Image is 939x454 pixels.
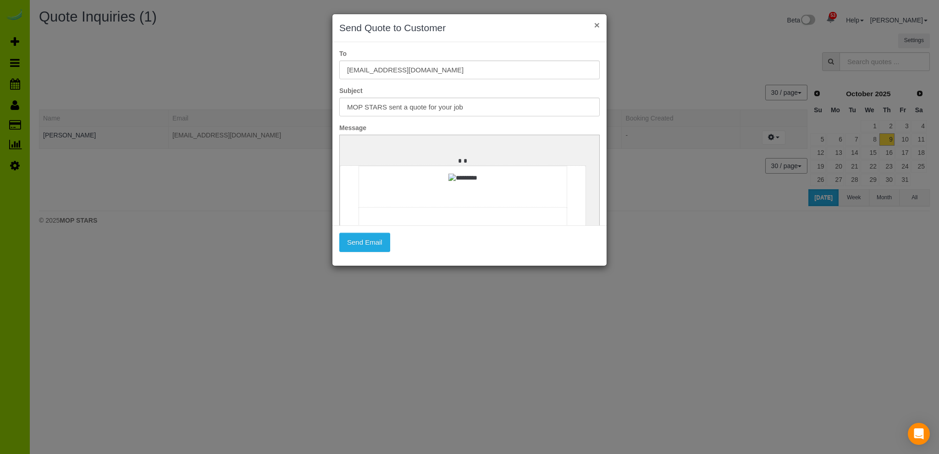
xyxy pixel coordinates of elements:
[339,60,600,79] input: To
[594,20,600,30] button: ×
[332,86,607,95] label: Subject
[908,423,930,445] div: Open Intercom Messenger
[332,123,607,132] label: Message
[332,49,607,58] label: To
[339,233,390,252] button: Send Email
[340,135,599,278] iframe: Rich Text Editor, editor1
[339,21,600,35] h3: Send Quote to Customer
[339,98,600,116] input: Subject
